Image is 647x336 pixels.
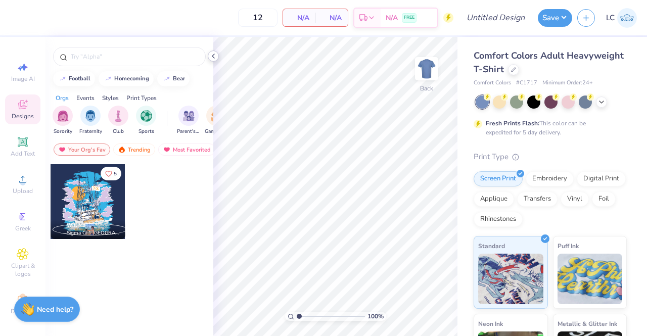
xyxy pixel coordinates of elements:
img: Back [417,59,437,79]
div: Vinyl [561,191,589,207]
button: football [53,71,95,86]
div: Trending [113,143,155,156]
span: Designs [12,112,34,120]
a: LC [606,8,637,28]
div: filter for Sorority [53,106,73,135]
div: Print Types [126,93,157,103]
div: homecoming [114,76,149,81]
span: Standard [478,241,505,251]
span: Metallic & Glitter Ink [558,318,617,329]
div: filter for Sports [136,106,156,135]
span: N/A [321,13,342,23]
div: bear [173,76,185,81]
span: N/A [289,13,309,23]
div: Styles [102,93,119,103]
span: Parent's Weekend [177,128,200,135]
button: Like [101,167,121,180]
span: Fraternity [79,128,102,135]
span: 100 % [367,312,384,321]
div: Your Org's Fav [54,143,110,156]
span: LC [606,12,615,24]
button: filter button [205,106,228,135]
span: Club [113,128,124,135]
span: Comfort Colors [474,79,511,87]
div: Events [76,93,95,103]
div: Back [420,84,433,93]
span: Add Text [11,150,35,158]
img: trending.gif [118,146,126,153]
span: Comfort Colors Adult Heavyweight T-Shirt [474,50,624,75]
div: Screen Print [474,171,523,186]
button: homecoming [99,71,154,86]
img: Lacy Cook [617,8,637,28]
span: # C1717 [516,79,537,87]
div: Rhinestones [474,212,523,227]
span: Game Day [205,128,228,135]
span: Sigma Chi, [GEOGRAPHIC_DATA] [67,229,121,237]
img: Standard [478,254,543,304]
div: filter for Game Day [205,106,228,135]
span: Will Major [67,222,92,229]
div: filter for Fraternity [79,106,102,135]
div: Foil [592,191,616,207]
div: Most Favorited [158,143,215,156]
img: Club Image [113,110,124,122]
span: Neon Ink [478,318,503,329]
img: most_fav.gif [58,146,66,153]
img: Fraternity Image [85,110,96,122]
img: Sports Image [141,110,152,122]
div: football [69,76,90,81]
span: FREE [404,14,414,21]
img: trend_line.gif [163,76,171,82]
img: Puff Ink [558,254,623,304]
span: Sorority [54,128,72,135]
span: N/A [386,13,398,23]
input: – – [238,9,278,27]
div: Print Type [474,151,627,163]
div: Digital Print [577,171,626,186]
span: Clipart & logos [5,262,40,278]
div: Applique [474,191,514,207]
div: Embroidery [526,171,574,186]
span: Greek [15,224,31,232]
button: filter button [177,106,200,135]
input: Untitled Design [458,8,533,28]
span: Sports [138,128,154,135]
span: Minimum Order: 24 + [542,79,593,87]
img: Sorority Image [57,110,69,122]
button: Save [538,9,572,27]
button: bear [157,71,190,86]
div: Orgs [56,93,69,103]
div: filter for Parent's Weekend [177,106,200,135]
span: Upload [13,187,33,195]
img: Parent's Weekend Image [183,110,195,122]
div: This color can be expedited for 5 day delivery. [486,119,610,137]
span: Decorate [11,307,35,315]
button: filter button [136,106,156,135]
span: Image AI [11,75,35,83]
img: most_fav.gif [163,146,171,153]
button: filter button [53,106,73,135]
strong: Fresh Prints Flash: [486,119,539,127]
img: Game Day Image [211,110,222,122]
strong: Need help? [37,305,73,314]
div: Transfers [517,191,558,207]
img: trend_line.gif [104,76,112,82]
div: filter for Club [108,106,128,135]
button: filter button [108,106,128,135]
input: Try "Alpha" [70,52,199,62]
button: filter button [79,106,102,135]
img: trend_line.gif [59,76,67,82]
span: 5 [114,171,117,176]
span: Puff Ink [558,241,579,251]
